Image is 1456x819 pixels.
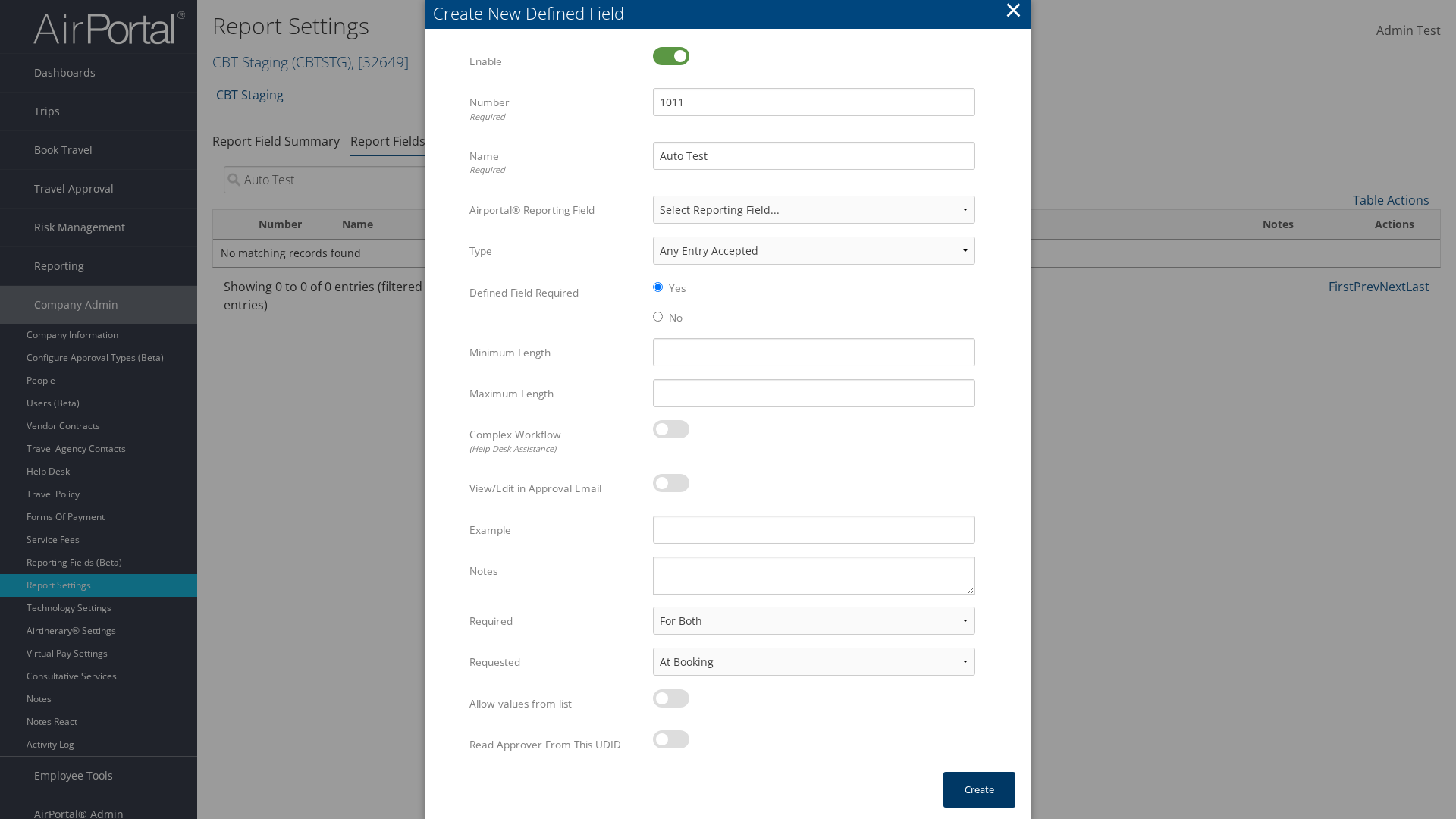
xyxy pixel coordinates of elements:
label: Example [469,516,642,544]
label: View/Edit in Approval Email [469,474,642,503]
label: Number [469,88,642,130]
label: Airportal® Reporting Field [469,196,642,224]
label: No [669,310,682,325]
label: Requested [469,648,642,676]
div: Required [469,111,642,124]
label: Required [469,607,642,635]
label: Type [469,237,642,265]
button: Create [943,772,1015,808]
label: Allow values from list [469,689,642,718]
label: Defined Field Required [469,278,642,307]
label: Yes [669,281,686,296]
label: Enable [469,47,642,76]
label: Complex Workflow [469,420,642,462]
label: Name [469,142,642,184]
div: Required [469,164,642,177]
label: Maximum Length [469,379,642,408]
div: (Help Desk Assistance) [469,443,642,456]
label: Read Approver From This UDID [469,730,642,759]
label: Minimum Length [469,338,642,367]
div: Create New Defined Field [433,2,1031,25]
label: Notes [469,557,642,585]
